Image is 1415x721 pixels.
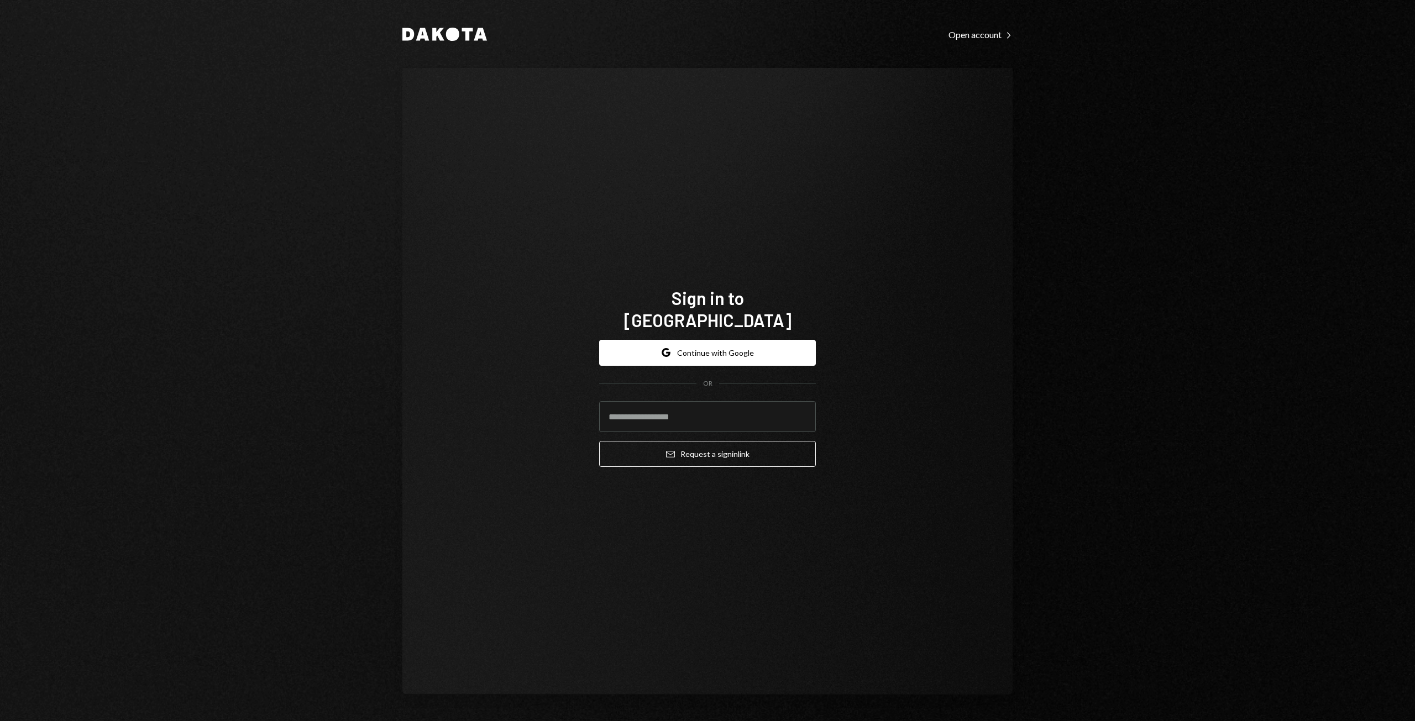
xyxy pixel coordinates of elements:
[599,340,816,366] button: Continue with Google
[948,28,1013,40] a: Open account
[599,441,816,467] button: Request a signinlink
[948,29,1013,40] div: Open account
[599,287,816,331] h1: Sign in to [GEOGRAPHIC_DATA]
[703,379,712,388] div: OR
